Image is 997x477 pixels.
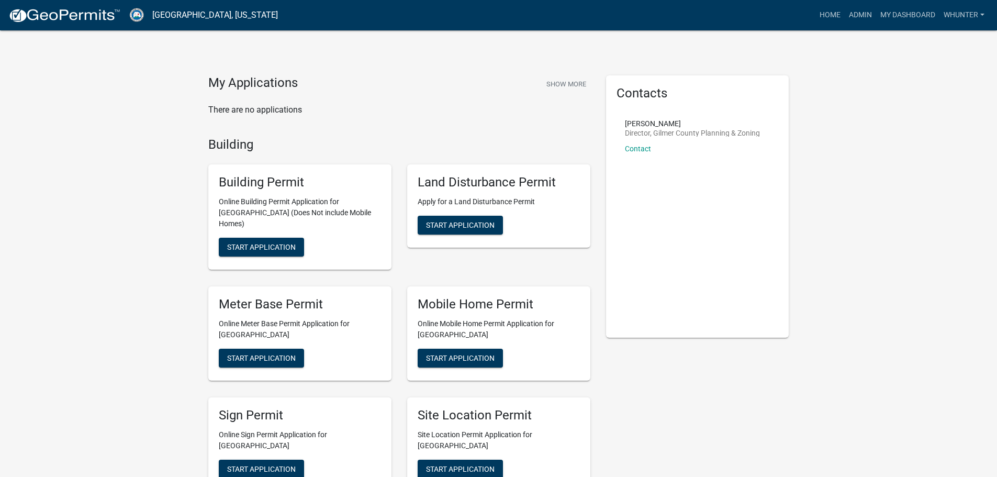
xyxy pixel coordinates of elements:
button: Start Application [219,349,304,368]
p: [PERSON_NAME] [625,120,760,127]
span: Start Application [227,353,296,362]
span: Start Application [426,464,495,473]
p: There are no applications [208,104,590,116]
h4: Building [208,137,590,152]
p: Site Location Permit Application for [GEOGRAPHIC_DATA] [418,429,580,451]
h5: Meter Base Permit [219,297,381,312]
a: [GEOGRAPHIC_DATA], [US_STATE] [152,6,278,24]
h5: Site Location Permit [418,408,580,423]
img: Gilmer County, Georgia [129,8,144,22]
button: Start Application [219,238,304,257]
a: whunter [939,5,989,25]
p: Apply for a Land Disturbance Permit [418,196,580,207]
a: My Dashboard [876,5,939,25]
p: Online Building Permit Application for [GEOGRAPHIC_DATA] (Does Not include Mobile Homes) [219,196,381,229]
h5: Contacts [617,86,779,101]
p: Online Meter Base Permit Application for [GEOGRAPHIC_DATA] [219,318,381,340]
button: Start Application [418,349,503,368]
h5: Building Permit [219,175,381,190]
h5: Sign Permit [219,408,381,423]
h5: Mobile Home Permit [418,297,580,312]
span: Start Application [426,221,495,229]
h4: My Applications [208,75,298,91]
button: Show More [542,75,590,93]
a: Contact [625,145,651,153]
a: Admin [845,5,876,25]
a: Home [815,5,845,25]
button: Start Application [418,216,503,235]
p: Director, Gilmer County Planning & Zoning [625,129,760,137]
p: Online Mobile Home Permit Application for [GEOGRAPHIC_DATA] [418,318,580,340]
span: Start Application [227,464,296,473]
p: Online Sign Permit Application for [GEOGRAPHIC_DATA] [219,429,381,451]
span: Start Application [227,243,296,251]
span: Start Application [426,353,495,362]
h5: Land Disturbance Permit [418,175,580,190]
